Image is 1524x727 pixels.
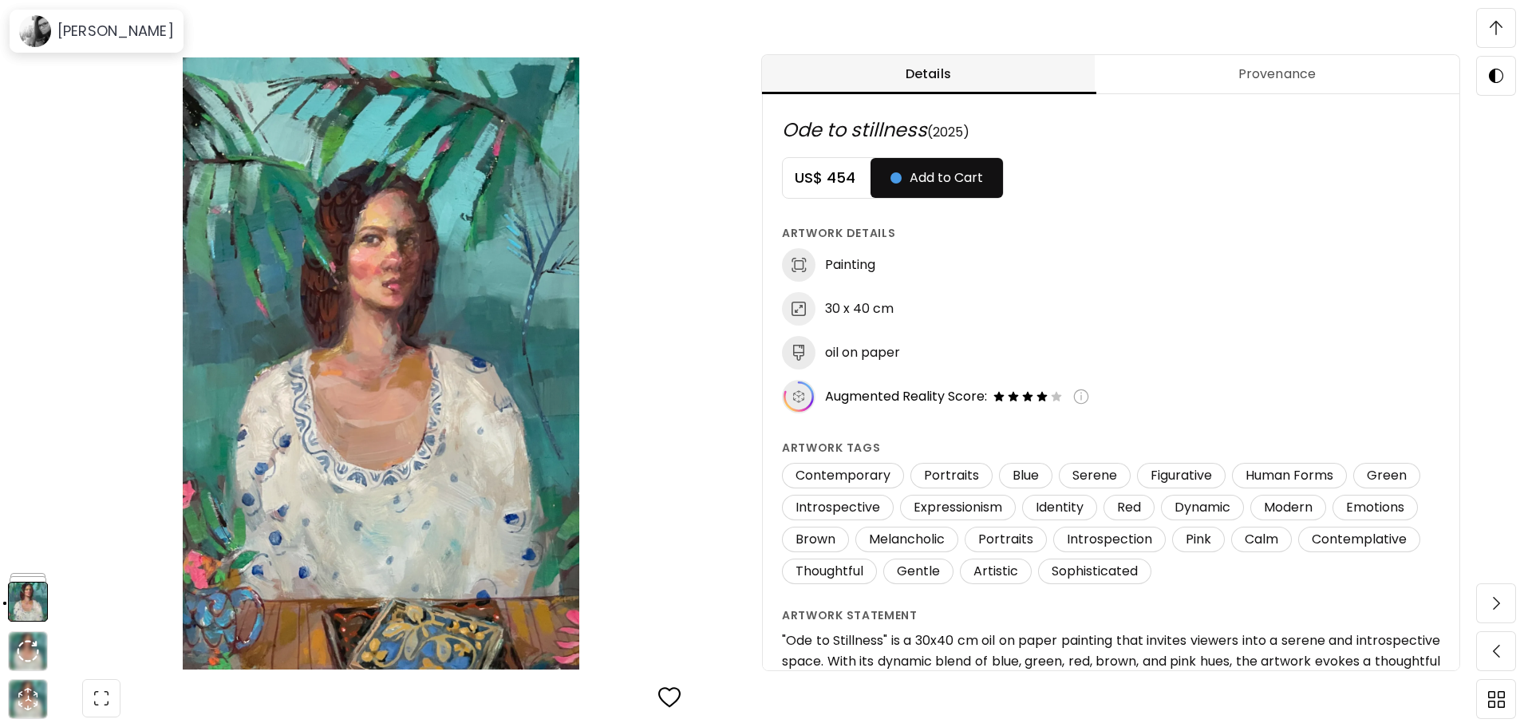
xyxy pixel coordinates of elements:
[1176,531,1221,548] span: Pink
[786,499,890,516] span: Introspective
[1049,389,1064,404] img: empty-star-icon
[782,439,1440,456] h6: Artwork tags
[1235,531,1288,548] span: Calm
[927,123,969,141] span: (2025)
[57,22,174,41] h6: [PERSON_NAME]
[783,168,871,188] h5: US$ 454
[969,531,1043,548] span: Portraits
[1302,531,1416,548] span: Contemplative
[825,256,875,274] h6: Painting
[1042,563,1147,580] span: Sophisticated
[1006,389,1021,404] img: filled-star-icon
[782,606,1440,624] h6: Artwork Statement
[772,65,1085,84] span: Details
[786,467,900,484] span: Contemporary
[992,389,1006,404] img: filled-star-icon
[1236,467,1343,484] span: Human Forms
[782,248,815,282] img: discipline
[1073,389,1089,405] img: info-icon
[964,563,1028,580] span: Artistic
[782,117,927,143] span: Ode to stillness
[782,292,815,326] img: dimensions
[1057,531,1162,548] span: Introspection
[1141,467,1222,484] span: Figurative
[782,380,815,413] img: icon
[859,531,954,548] span: Melancholic
[1107,499,1151,516] span: Red
[782,336,815,369] img: medium
[871,158,1003,198] button: Add to Cart
[1003,467,1048,484] span: Blue
[1336,499,1414,516] span: Emotions
[15,686,41,712] div: animation
[1035,389,1049,404] img: filled-star-icon
[649,677,690,720] button: favorites
[825,300,894,318] h6: 30 x 40 cm
[890,168,983,188] span: Add to Cart
[1104,65,1450,84] span: Provenance
[904,499,1012,516] span: Expressionism
[1026,499,1093,516] span: Identity
[825,344,900,362] h6: oil on paper
[1165,499,1240,516] span: Dynamic
[1254,499,1322,516] span: Modern
[1357,467,1416,484] span: Green
[1021,389,1035,404] img: filled-star-icon
[825,388,987,405] span: Augmented Reality Score:
[914,467,989,484] span: Portraits
[786,531,845,548] span: Brown
[887,563,950,580] span: Gentle
[1063,467,1127,484] span: Serene
[782,224,1440,242] h6: Artwork Details
[786,563,873,580] span: Thoughtful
